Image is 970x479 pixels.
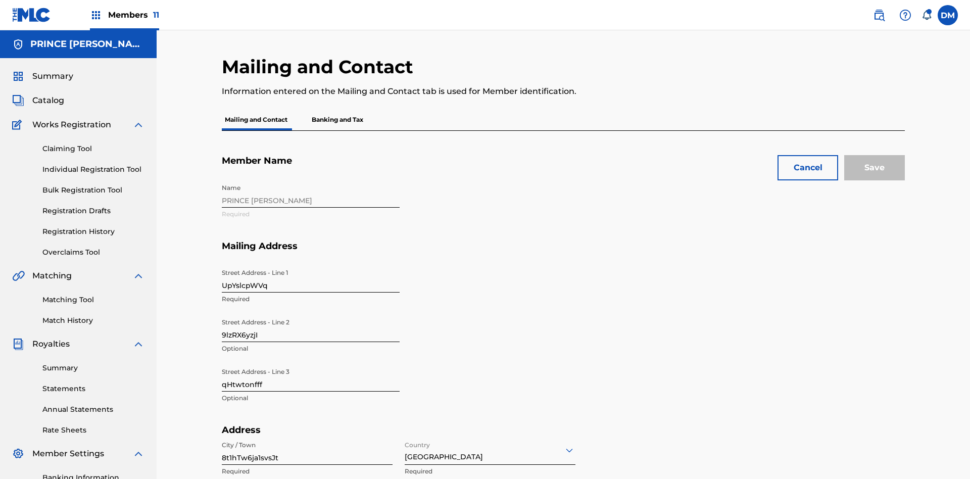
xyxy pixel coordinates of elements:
span: Catalog [32,94,64,107]
a: Annual Statements [42,404,144,415]
a: Rate Sheets [42,425,144,436]
a: Statements [42,384,144,394]
p: Information entered on the Mailing and Contact tab is used for Member identification. [222,85,748,98]
p: Required [222,467,393,476]
h5: Member Name [222,155,905,179]
img: Matching [12,270,25,282]
h5: Address [222,424,590,436]
img: expand [132,270,144,282]
a: Matching Tool [42,295,144,305]
a: Registration History [42,226,144,237]
a: SummarySummary [12,70,73,82]
img: Member Settings [12,448,24,460]
p: Required [222,295,400,304]
h5: PRINCE MCTESTERSON [30,38,144,50]
img: Royalties [12,338,24,350]
span: Members [108,9,159,21]
span: Works Registration [32,119,111,131]
img: Summary [12,70,24,82]
p: Required [405,467,575,476]
h2: Mailing and Contact [222,56,418,78]
img: Works Registration [12,119,25,131]
a: Match History [42,315,144,326]
h5: Mailing Address [222,241,905,264]
div: Help [895,5,915,25]
span: Matching [32,270,72,282]
a: Public Search [869,5,889,25]
img: Top Rightsholders [90,9,102,21]
span: Member Settings [32,448,104,460]
p: Optional [222,394,400,403]
img: Accounts [12,38,24,51]
a: Individual Registration Tool [42,164,144,175]
a: Bulk Registration Tool [42,185,144,196]
button: Cancel [778,155,838,180]
img: expand [132,448,144,460]
a: Registration Drafts [42,206,144,216]
img: MLC Logo [12,8,51,22]
span: Summary [32,70,73,82]
p: Banking and Tax [309,109,366,130]
iframe: Chat Widget [919,430,970,479]
div: [GEOGRAPHIC_DATA] [405,438,575,462]
img: search [873,9,885,21]
img: expand [132,119,144,131]
a: Summary [42,363,144,373]
a: CatalogCatalog [12,94,64,107]
p: Mailing and Contact [222,109,290,130]
span: Royalties [32,338,70,350]
span: 11 [153,10,159,20]
label: Country [405,435,430,450]
img: Catalog [12,94,24,107]
img: help [899,9,911,21]
img: expand [132,338,144,350]
div: Notifications [922,10,932,20]
a: Overclaims Tool [42,247,144,258]
a: Claiming Tool [42,143,144,154]
div: User Menu [938,5,958,25]
p: Optional [222,344,400,353]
